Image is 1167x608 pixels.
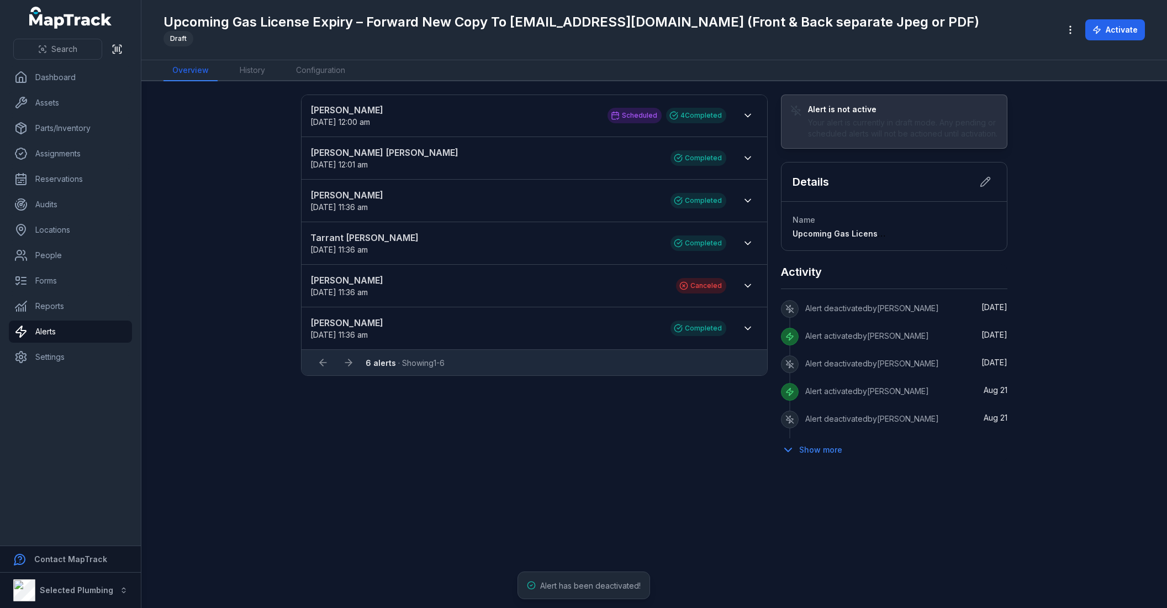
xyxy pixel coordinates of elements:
[1085,19,1145,40] button: Activate
[310,287,368,297] time: 9/8/2025, 11:36:00 AM
[231,60,274,81] a: History
[9,321,132,343] a: Alerts
[9,168,132,190] a: Reservations
[310,160,368,169] time: 9/15/2025, 12:01:00 AM
[163,13,979,31] h1: Upcoming Gas License Expiry – Forward New Copy To [EMAIL_ADDRESS][DOMAIN_NAME] (Front & Back sepa...
[163,60,218,81] a: Overview
[310,202,368,212] time: 9/8/2025, 11:36:00 AM
[310,103,596,117] strong: [PERSON_NAME]
[310,146,659,159] strong: [PERSON_NAME] [PERSON_NAME]
[984,413,1007,422] span: Aug 21
[9,193,132,216] a: Audits
[808,104,999,115] h3: Alert is not active
[805,303,939,313] span: Alert deactivated by [PERSON_NAME]
[981,302,1007,312] time: 10/1/2025, 7:48:49 AM
[51,44,77,55] span: Search
[781,264,822,280] h2: Activity
[310,231,659,255] a: Tarrant [PERSON_NAME][DATE] 11:36 am
[34,554,107,564] strong: Contact MapTrack
[310,160,368,169] span: [DATE] 12:01 am
[366,358,445,368] span: · Showing 1 - 6
[540,581,641,590] span: Alert has been deactivated!
[29,7,112,29] a: MapTrack
[805,359,939,368] span: Alert deactivated by [PERSON_NAME]
[310,146,659,170] a: [PERSON_NAME] [PERSON_NAME][DATE] 12:01 am
[310,117,370,127] time: 10/3/2025, 12:00:00 AM
[9,219,132,241] a: Locations
[676,278,726,293] div: Canceled
[310,316,659,340] a: [PERSON_NAME][DATE] 11:36 am
[805,414,939,423] span: Alert deactivated by [PERSON_NAME]
[310,188,659,213] a: [PERSON_NAME][DATE] 11:36 am
[793,174,829,190] h2: Details
[366,358,396,368] strong: 6 alerts
[310,287,368,297] span: [DATE] 11:36 am
[984,413,1007,422] time: 8/21/2025, 8:18:56 AM
[287,60,354,81] a: Configuration
[9,295,132,317] a: Reports
[670,321,726,336] div: Completed
[310,245,368,254] time: 9/8/2025, 11:36:00 AM
[666,108,726,123] div: 4 Completed
[781,438,849,462] button: Show more
[984,385,1007,395] time: 8/21/2025, 8:19:04 AM
[9,346,132,368] a: Settings
[9,270,132,292] a: Forms
[163,31,193,46] div: Draft
[793,215,815,224] span: Name
[310,202,368,212] span: [DATE] 11:36 am
[310,274,665,298] a: [PERSON_NAME][DATE] 11:36 am
[310,330,368,339] span: [DATE] 11:36 am
[670,235,726,251] div: Completed
[9,117,132,139] a: Parts/Inventory
[670,193,726,208] div: Completed
[310,316,659,329] strong: [PERSON_NAME]
[13,39,102,60] button: Search
[981,330,1007,339] span: [DATE]
[981,358,1007,367] span: [DATE]
[981,330,1007,339] time: 10/1/2025, 7:48:41 AM
[40,585,113,595] strong: Selected Plumbing
[9,66,132,88] a: Dashboard
[805,386,929,396] span: Alert activated by [PERSON_NAME]
[310,117,370,127] span: [DATE] 12:00 am
[9,92,132,114] a: Assets
[608,108,662,123] div: Scheduled
[670,150,726,166] div: Completed
[310,103,596,128] a: [PERSON_NAME][DATE] 12:00 am
[805,331,929,340] span: Alert activated by [PERSON_NAME]
[310,231,659,244] strong: Tarrant [PERSON_NAME]
[310,330,368,339] time: 9/8/2025, 11:36:00 AM
[981,302,1007,312] span: [DATE]
[9,244,132,266] a: People
[9,143,132,165] a: Assignments
[984,385,1007,395] span: Aug 21
[310,188,659,202] strong: [PERSON_NAME]
[981,358,1007,367] time: 10/1/2025, 7:48:36 AM
[310,274,665,287] strong: [PERSON_NAME]
[808,117,999,139] div: Your alert is currently in draft mode. Any pending or scheduled alerts will not be actioned until...
[310,245,368,254] span: [DATE] 11:36 am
